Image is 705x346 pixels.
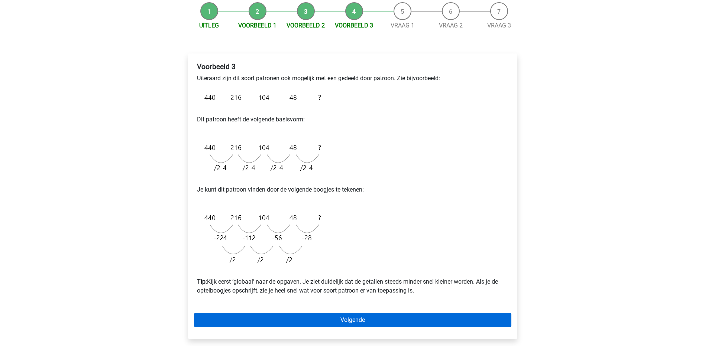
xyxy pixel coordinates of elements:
[487,22,511,29] a: Vraag 3
[197,209,325,268] img: Exponential_Example_3_3.png
[335,22,373,29] a: Voorbeeld 3
[197,176,508,203] p: Je kunt dit patroon vinden door de volgende boogjes te tekenen:
[199,22,219,29] a: Uitleg
[197,89,325,106] img: Exponential_Example_3_1.png
[197,106,508,133] p: Dit patroon heeft de volgende basisvorm:
[287,22,325,29] a: Voorbeeld 2
[439,22,463,29] a: Vraag 2
[197,74,508,83] p: Uiteraard zijn dit soort patronen ook mogelijk met een gedeeld door patroon. Zie bijvoorbeeld:
[197,62,236,71] b: Voorbeeld 3
[197,278,207,285] b: Tip:
[391,22,414,29] a: Vraag 1
[194,313,511,327] a: Volgende
[197,268,508,295] p: Kijk eerst ‘globaal’ naar de opgaven. Je ziet duidelijk dat de getallen steeds minder snel kleine...
[197,139,325,176] img: Exponential_Example_3_2.png
[238,22,276,29] a: Voorbeeld 1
